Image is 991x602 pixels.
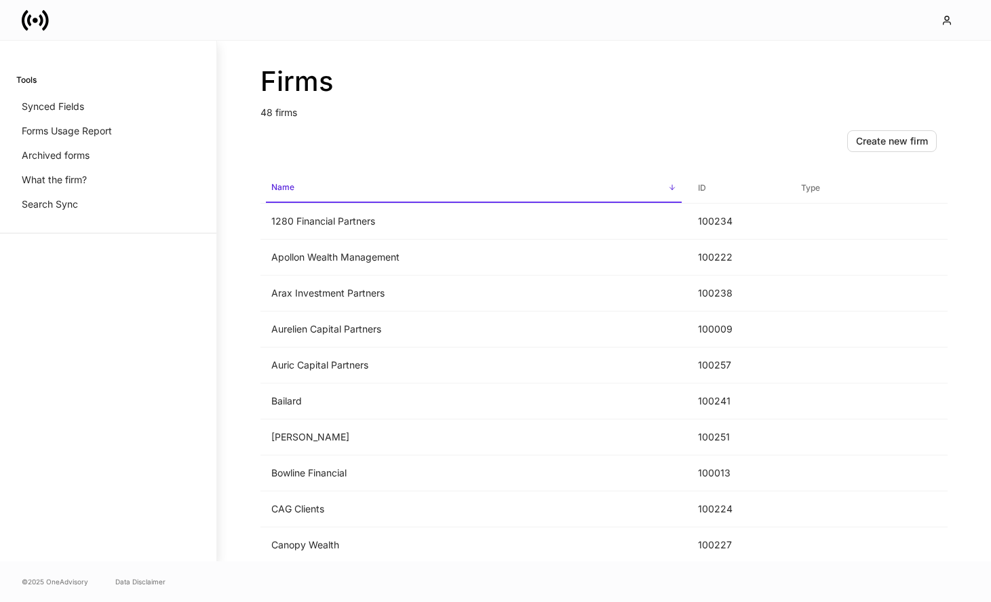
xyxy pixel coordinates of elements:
a: Search Sync [16,192,200,217]
p: What the firm? [22,173,87,187]
h6: Tools [16,73,37,86]
td: 100257 [687,347,790,383]
td: [PERSON_NAME] [260,419,687,455]
h6: ID [698,181,706,194]
td: CAG Clients [260,491,687,527]
h6: Type [801,181,820,194]
a: Synced Fields [16,94,200,119]
td: 100251 [687,419,790,455]
span: Name [266,174,682,203]
a: Archived forms [16,143,200,168]
a: Forms Usage Report [16,119,200,143]
td: Bowline Financial [260,455,687,491]
td: Bailard [260,383,687,419]
button: Create new firm [847,130,937,152]
td: Canopy Wealth [260,527,687,563]
td: 100222 [687,240,790,276]
span: © 2025 OneAdvisory [22,576,88,587]
p: Archived forms [22,149,90,162]
h6: Name [271,181,294,193]
span: Type [796,174,942,202]
td: Apollon Wealth Management [260,240,687,276]
td: 100224 [687,491,790,527]
p: Forms Usage Report [22,124,112,138]
td: Arax Investment Partners [260,276,687,312]
td: 1280 Financial Partners [260,204,687,240]
a: What the firm? [16,168,200,192]
h2: Firms [260,65,948,98]
td: Aurelien Capital Partners [260,312,687,347]
p: Synced Fields [22,100,84,113]
p: 48 firms [260,98,948,119]
td: 100013 [687,455,790,491]
a: Data Disclaimer [115,576,166,587]
td: Auric Capital Partners [260,347,687,383]
td: 100234 [687,204,790,240]
span: ID [693,174,785,202]
td: 100238 [687,276,790,312]
div: Create new firm [856,134,928,148]
td: 100227 [687,527,790,563]
td: 100241 [687,383,790,419]
td: 100009 [687,312,790,347]
p: Search Sync [22,197,78,211]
